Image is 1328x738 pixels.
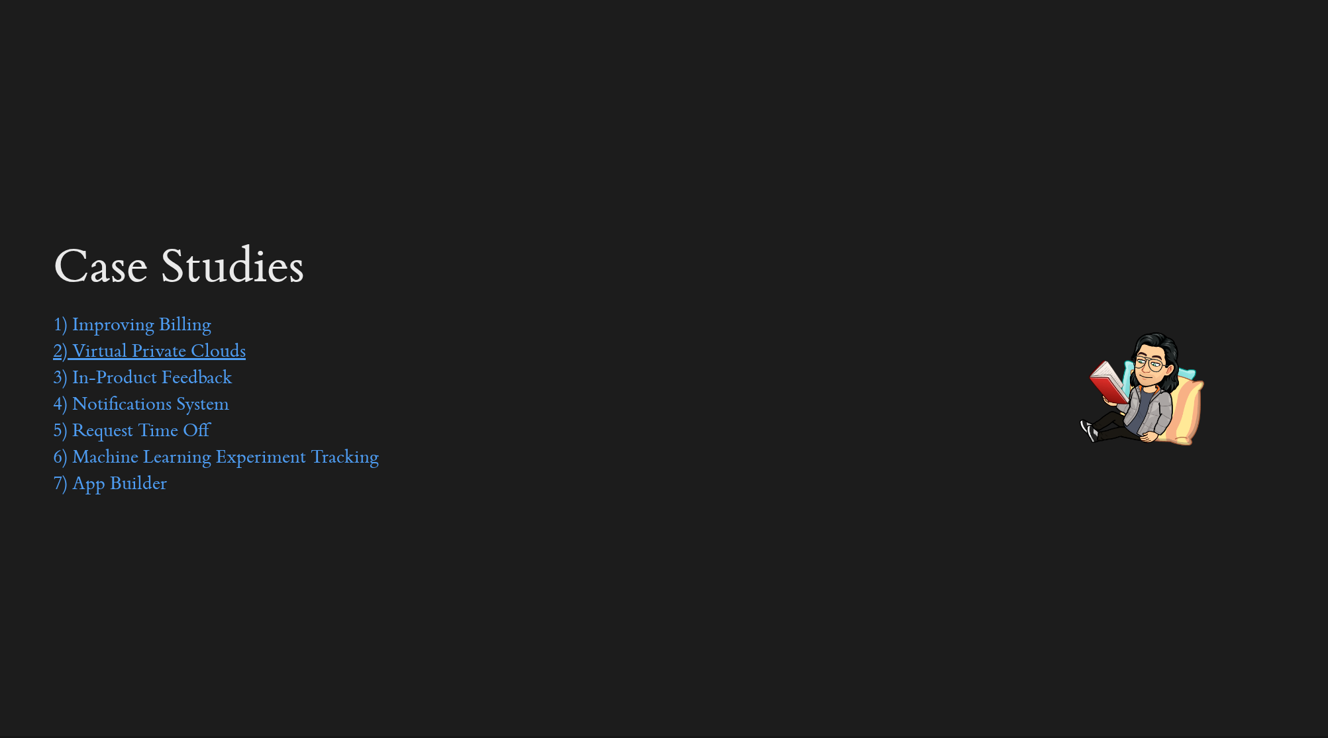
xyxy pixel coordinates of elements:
a: 1) Improving Billing [53,316,211,336]
a: 2) Virtual Private Clouds [53,343,246,363]
a: 3) In-Product Feedback [53,369,232,389]
div: Case studies [53,240,517,300]
a: 5) Request Time Off [53,422,209,442]
a: 6) Machine Learning Experiment Tracking [53,449,379,469]
a: 4) Notifications System [53,396,229,416]
a: 7) App Builder [53,475,168,495]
